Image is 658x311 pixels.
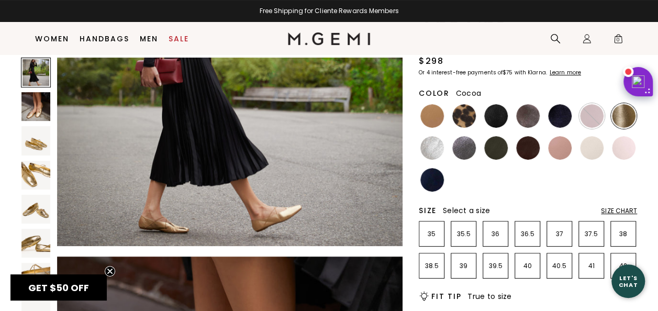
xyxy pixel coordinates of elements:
img: The Una [21,161,50,190]
img: Midnight Blue [548,104,572,128]
p: 38.5 [419,262,444,270]
button: Close teaser [105,266,115,276]
img: Antique Rose [548,136,572,160]
p: 36.5 [515,230,540,238]
span: GET $50 OFF [28,281,89,294]
img: Leopard Print [452,104,476,128]
div: GET $50 OFFClose teaser [10,274,107,301]
span: Cocoa [456,88,481,98]
a: Sale [169,35,189,43]
a: Women [35,35,69,43]
img: M.Gemi [288,32,370,45]
a: Men [140,35,158,43]
p: 37.5 [579,230,604,238]
img: Light Tan [420,104,444,128]
p: 39.5 [483,262,508,270]
img: The Una [21,126,50,155]
p: 38 [611,230,635,238]
a: Handbags [80,35,129,43]
span: Select a size [443,205,490,216]
p: 36 [483,230,508,238]
img: The Una [21,195,50,224]
img: The Una [21,229,50,258]
p: 35.5 [451,230,476,238]
span: 0 [613,36,623,46]
klarna-placement-style-cta: Learn more [550,69,581,76]
img: Chocolate [516,136,540,160]
img: Gunmetal [452,136,476,160]
p: 37 [547,230,572,238]
img: Ballerina Pink [612,136,635,160]
img: Cocoa [516,104,540,128]
klarna-placement-style-amount: $75 [503,69,512,76]
img: Ecru [580,136,604,160]
h2: Color [419,89,450,97]
span: True to size [467,291,511,302]
img: Military [484,136,508,160]
klarna-placement-style-body: Or 4 interest-free payments of [419,69,503,76]
img: Navy [420,168,444,192]
p: 41 [579,262,604,270]
h2: Size [419,206,437,215]
p: 39 [451,262,476,270]
div: Size Chart [601,207,637,215]
h2: Fit Tip [431,292,461,301]
p: 35 [419,230,444,238]
p: 40 [515,262,540,270]
img: The Una [21,263,50,292]
a: Learn more [549,70,581,76]
img: Gold [612,104,635,128]
img: Burgundy [580,104,604,128]
div: Let's Chat [611,274,645,287]
img: Silver [420,136,444,160]
img: The Una [21,92,50,121]
div: $298 [419,55,443,68]
p: 40.5 [547,262,572,270]
img: Black [484,104,508,128]
p: 42 [611,262,635,270]
klarna-placement-style-body: with Klarna [514,69,548,76]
